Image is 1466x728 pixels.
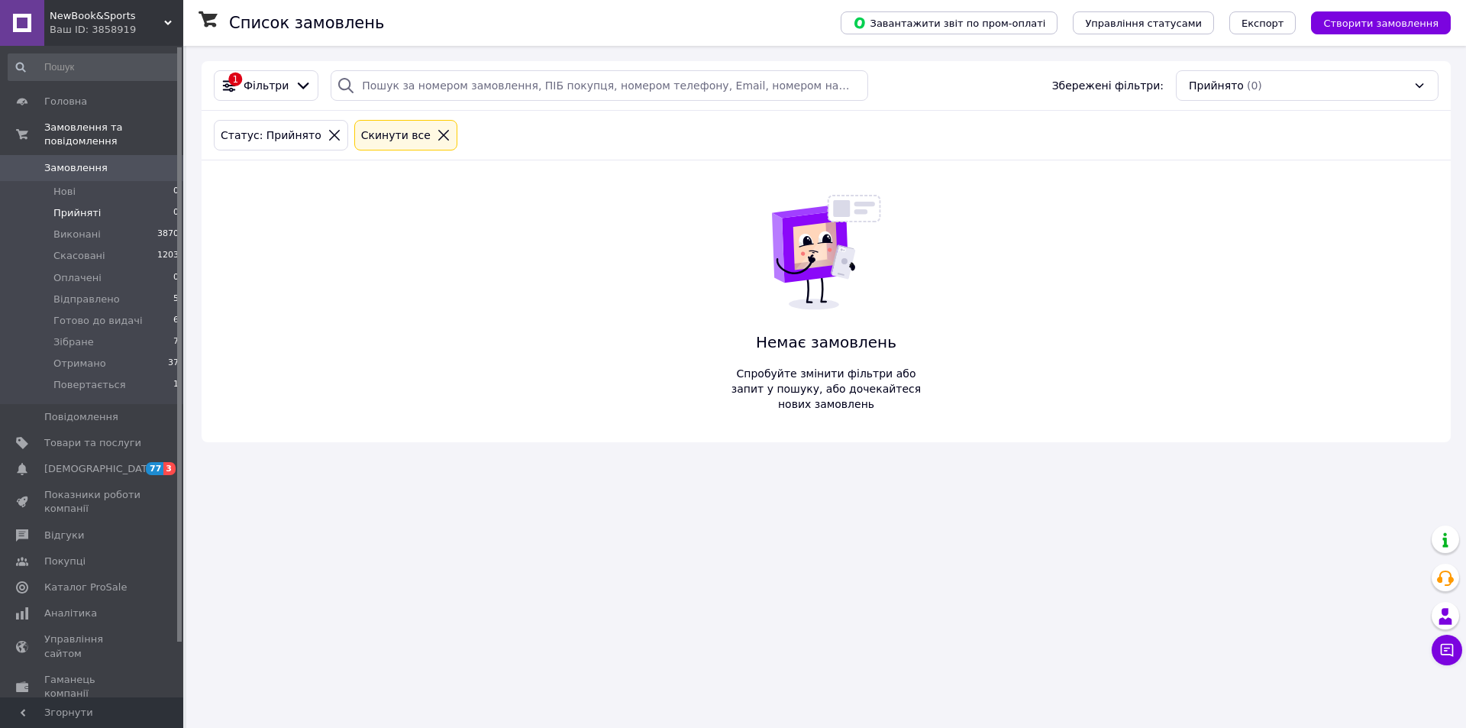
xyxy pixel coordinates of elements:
[1311,11,1451,34] button: Створити замовлення
[157,228,179,241] span: 3870
[8,53,180,81] input: Пошук
[358,127,434,144] div: Cкинути все
[44,436,141,450] span: Товари та послуги
[244,78,289,93] span: Фільтри
[853,16,1045,30] span: Завантажити звіт по пром-оплаті
[44,121,183,148] span: Замовлення та повідомлення
[1189,78,1244,93] span: Прийнято
[44,529,84,542] span: Відгуки
[331,70,868,101] input: Пошук за номером замовлення, ПІБ покупця, номером телефону, Email, номером накладної
[173,271,179,285] span: 0
[44,555,86,568] span: Покупці
[146,462,163,475] span: 77
[44,581,127,594] span: Каталог ProSale
[50,23,183,37] div: Ваш ID: 3858919
[50,9,164,23] span: NewBook&Sports
[1323,18,1439,29] span: Створити замовлення
[229,14,384,32] h1: Список замовлень
[173,206,179,220] span: 0
[1052,78,1164,93] span: Збережені фільтри:
[163,462,176,475] span: 3
[53,378,126,392] span: Повертається
[53,249,105,263] span: Скасовані
[53,271,102,285] span: Оплачені
[53,206,101,220] span: Прийняті
[44,95,87,108] span: Головна
[53,293,120,306] span: Відправлено
[218,127,325,144] div: Статус: Прийнято
[44,673,141,700] span: Гаманець компанії
[1432,635,1462,665] button: Чат з покупцем
[1247,79,1262,92] span: (0)
[53,314,143,328] span: Готово до видачі
[1242,18,1284,29] span: Експорт
[44,488,141,516] span: Показники роботи компанії
[841,11,1058,34] button: Завантажити звіт по пром-оплаті
[44,607,97,620] span: Аналітика
[725,332,927,354] span: Немає замовлень
[157,249,179,263] span: 1203
[725,366,927,412] span: Спробуйте змінити фільтри або запит у пошуку, або дочекайтеся нових замовлень
[44,462,157,476] span: [DEMOGRAPHIC_DATA]
[1073,11,1214,34] button: Управління статусами
[173,335,179,349] span: 7
[173,293,179,306] span: 5
[173,314,179,328] span: 6
[44,161,108,175] span: Замовлення
[173,378,179,392] span: 1
[1085,18,1202,29] span: Управління статусами
[53,185,76,199] span: Нові
[53,228,101,241] span: Виконані
[1229,11,1296,34] button: Експорт
[53,335,94,349] span: Зібране
[44,410,118,424] span: Повідомлення
[168,357,179,370] span: 37
[44,633,141,660] span: Управління сайтом
[173,185,179,199] span: 0
[53,357,106,370] span: Отримано
[1296,16,1451,28] a: Створити замовлення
